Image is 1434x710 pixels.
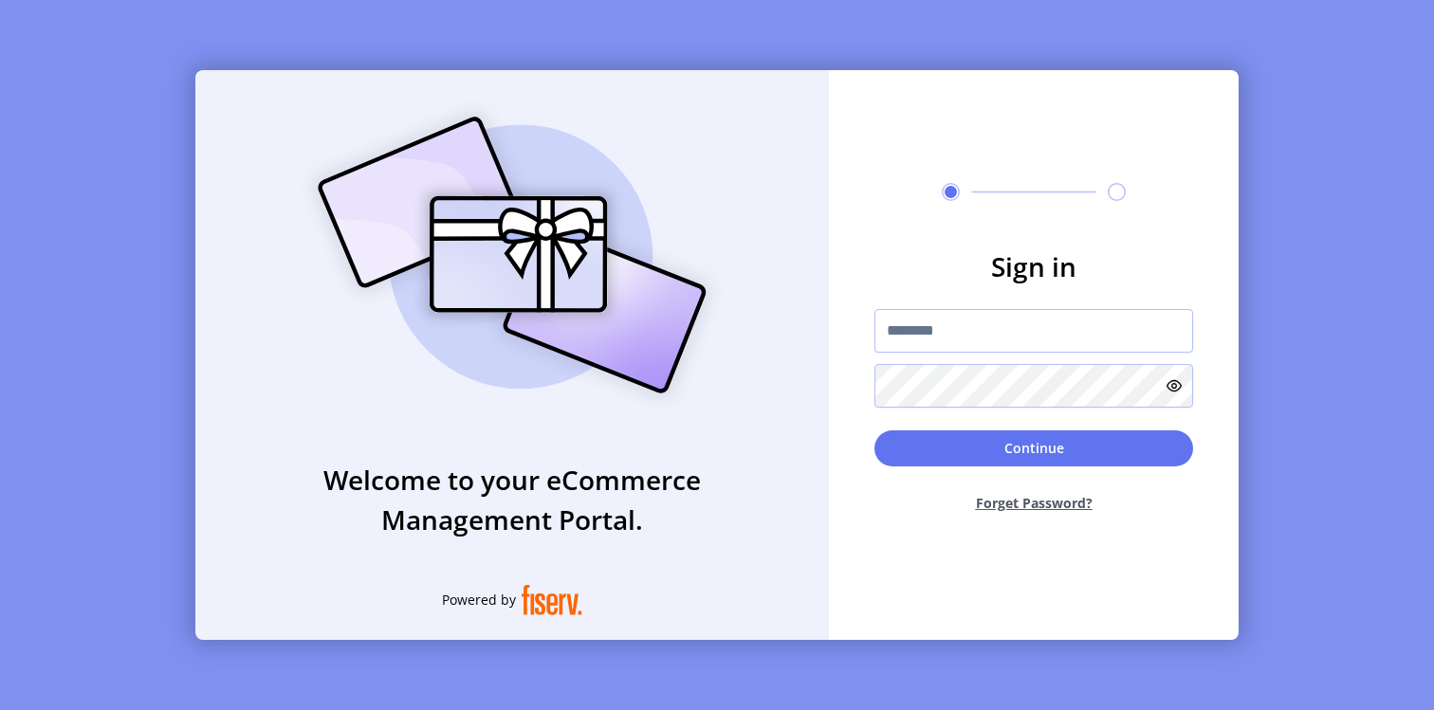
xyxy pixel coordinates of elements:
[874,430,1193,466] button: Continue
[874,478,1193,528] button: Forget Password?
[442,590,516,610] span: Powered by
[289,96,735,414] img: card_Illustration.svg
[195,460,829,539] h3: Welcome to your eCommerce Management Portal.
[874,246,1193,286] h3: Sign in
